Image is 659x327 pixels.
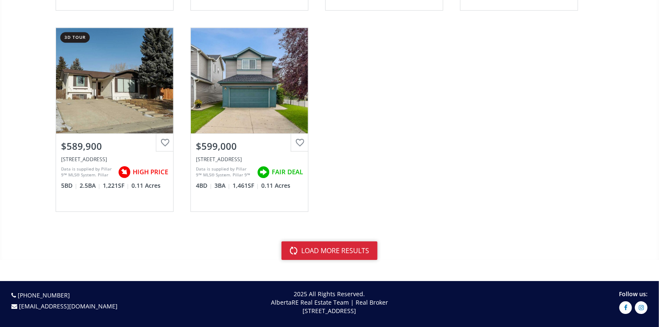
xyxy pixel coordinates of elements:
p: 2025 All Rights Reserved. AlbertaRE Real Estate Team | Real Broker [172,290,487,315]
span: 2.5 BA [80,181,101,190]
img: rating icon [255,164,272,181]
a: 3d tour$589,900[STREET_ADDRESS]Data is supplied by Pillar 9™ MLS® System. Pillar 9™ is the owner ... [47,19,182,220]
span: 1,461 SF [233,181,259,190]
img: rating icon [116,164,133,181]
span: FAIR DEAL [272,168,303,176]
div: 1104 Harvest Hills Drive NE, Calgary, AB T3K 5C5 [196,156,303,163]
button: load more results [281,241,378,260]
a: $599,000[STREET_ADDRESS]Data is supplied by Pillar 9™ MLS® System. Pillar 9™ is the owner of the ... [182,19,317,220]
a: [PHONE_NUMBER] [18,291,70,299]
div: 236 Pinetree Road NE, Calgary, AB T1Y1K3 [61,156,168,163]
div: Data is supplied by Pillar 9™ MLS® System. Pillar 9™ is the owner of the copyright in its MLS® Sy... [196,166,253,178]
span: 0.11 Acres [261,181,290,190]
a: [EMAIL_ADDRESS][DOMAIN_NAME] [19,302,118,310]
span: 1,221 SF [103,181,129,190]
span: Follow us: [619,290,648,298]
div: Data is supplied by Pillar 9™ MLS® System. Pillar 9™ is the owner of the copyright in its MLS® Sy... [61,166,114,178]
div: $589,900 [61,140,168,153]
span: HIGH PRICE [133,168,168,176]
span: 3 BA [214,181,230,190]
div: $599,000 [196,140,303,153]
span: [STREET_ADDRESS] [303,307,356,315]
span: 4 BD [196,181,212,190]
span: 0.11 Acres [131,181,161,190]
span: 5 BD [61,181,78,190]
